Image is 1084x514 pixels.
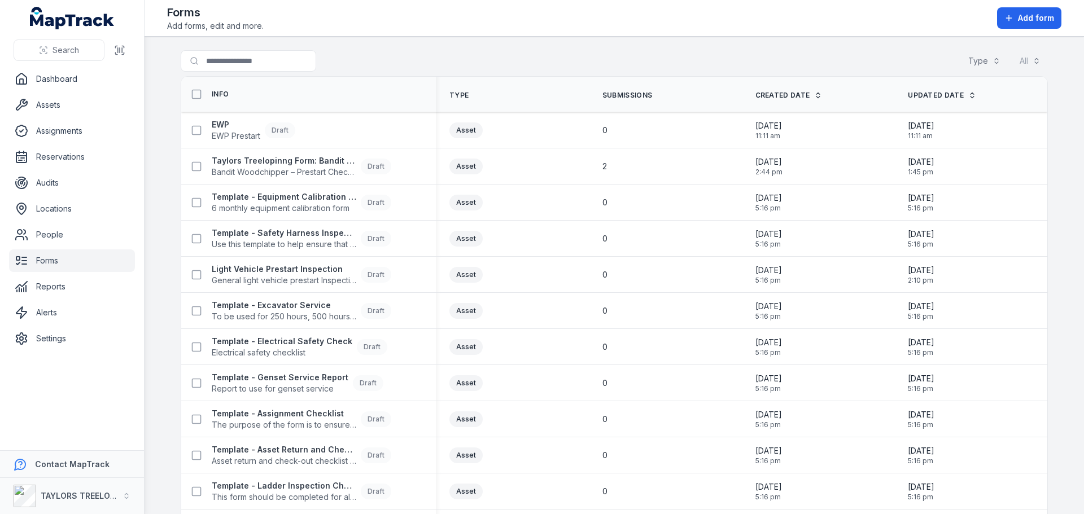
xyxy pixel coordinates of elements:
div: Draft [361,484,391,499]
span: [DATE] [755,481,782,493]
span: [DATE] [755,337,782,348]
a: Taylors Treelopinng Form: Bandit Woodchipper – Prestart ChecklistBandit Woodchipper – Prestart Ch... [212,155,391,178]
a: Settings [9,327,135,350]
a: Template - Ladder Inspection ChecklistThis form should be completed for all ladders.Draft [212,480,391,503]
a: Template - Assignment ChecklistThe purpose of the form is to ensure the employee is licenced and ... [212,408,391,430]
span: [DATE] [755,265,782,276]
span: 11:11 am [755,131,782,140]
a: Reports [9,275,135,298]
span: 5:16 pm [908,312,934,321]
span: 0 [602,414,607,425]
span: 5:16 pm [755,204,782,213]
div: Asset [449,303,483,319]
div: Asset [449,447,483,463]
time: 03/06/2025, 5:16:59 pm [908,373,934,393]
span: [DATE] [755,192,782,204]
span: 5:16 pm [755,348,782,357]
strong: Light Vehicle Prestart Inspection [212,263,356,275]
time: 03/06/2025, 5:16:59 pm [755,301,782,321]
time: 03/06/2025, 5:16:59 pm [908,337,934,357]
span: 0 [602,233,607,244]
time: 01/09/2025, 11:11:23 am [908,120,934,140]
div: Asset [449,267,483,283]
time: 03/06/2025, 5:16:59 pm [755,229,782,249]
span: 0 [602,341,607,353]
span: 5:16 pm [755,276,782,285]
span: 5:16 pm [908,240,934,249]
span: [DATE] [908,120,934,131]
span: Bandit Woodchipper – Prestart Checklist [212,166,356,178]
span: [DATE] [755,229,782,240]
time: 03/06/2025, 5:16:59 pm [908,301,934,321]
span: 5:16 pm [755,456,782,465]
span: [DATE] [908,192,934,204]
span: [DATE] [908,409,934,420]
span: EWP Prestart [212,130,260,142]
div: Asset [449,375,483,391]
a: Template - Excavator ServiceTo be used for 250 hours, 500 hours and 750 hours service only. (1,00... [212,300,391,322]
a: Audits [9,172,135,194]
span: 0 [602,197,607,208]
span: Submissions [602,91,652,100]
span: [DATE] [908,156,934,168]
span: 5:16 pm [755,420,782,429]
a: Light Vehicle Prestart InspectionGeneral light vehicle prestart Inspection formDraft [212,263,391,286]
span: 0 [602,269,607,280]
span: [DATE] [755,120,782,131]
a: Template - Safety Harness InspectionUse this template to help ensure that your harness is in good... [212,227,391,250]
time: 03/06/2025, 5:16:59 pm [755,481,782,502]
a: Assets [9,94,135,116]
span: 5:16 pm [908,493,934,502]
span: [DATE] [755,373,782,384]
div: Asset [449,231,483,247]
span: 5:16 pm [908,384,934,393]
a: Alerts [9,301,135,324]
span: 2 [602,161,607,172]
time: 03/06/2025, 5:16:59 pm [908,192,934,213]
span: 0 [602,377,607,389]
span: Use this template to help ensure that your harness is in good condition before use to reduce the ... [212,239,356,250]
button: All [1012,50,1048,72]
a: Template - Electrical Safety CheckElectrical safety checklistDraft [212,336,387,358]
time: 01/09/2025, 1:45:47 pm [908,156,934,177]
time: 28/08/2025, 2:44:53 pm [755,156,783,177]
div: Draft [265,122,295,138]
button: Add form [997,7,1061,29]
span: Updated Date [908,91,964,100]
strong: Contact MapTrack [35,459,110,469]
time: 03/06/2025, 5:16:59 pm [908,409,934,429]
span: Type [449,91,469,100]
span: [DATE] [908,373,934,384]
div: Asset [449,122,483,138]
span: 5:16 pm [755,240,782,249]
div: Asset [449,195,483,210]
time: 03/06/2025, 5:16:59 pm [755,265,782,285]
span: [DATE] [908,301,934,312]
span: 5:16 pm [908,420,934,429]
time: 01/09/2025, 11:11:04 am [755,120,782,140]
strong: Template - Ladder Inspection Checklist [212,480,356,491]
span: 11:11 am [908,131,934,140]
strong: Template - Genset Service Report [212,372,348,383]
div: Draft [361,267,391,283]
span: [DATE] [908,481,934,493]
a: Updated Date [908,91,976,100]
span: [DATE] [755,301,782,312]
strong: Template - Assignment Checklist [212,408,356,419]
time: 03/06/2025, 5:16:59 pm [755,192,782,213]
time: 03/06/2025, 5:16:59 pm [908,229,934,249]
a: Template - Equipment Calibration Form6 monthly equipment calibration formDraft [212,191,391,214]
strong: EWP [212,119,260,130]
span: Electrical safety checklist [212,347,352,358]
a: Dashboard [9,68,135,90]
span: Info [212,90,229,99]
time: 03/06/2025, 5:16:59 pm [755,337,782,357]
div: Asset [449,159,483,174]
strong: Template - Equipment Calibration Form [212,191,356,203]
span: 5:16 pm [908,456,934,465]
div: Draft [361,303,391,319]
a: Locations [9,197,135,220]
span: General light vehicle prestart Inspection form [212,275,356,286]
span: This form should be completed for all ladders. [212,491,356,503]
time: 03/06/2025, 5:16:59 pm [908,445,934,465]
